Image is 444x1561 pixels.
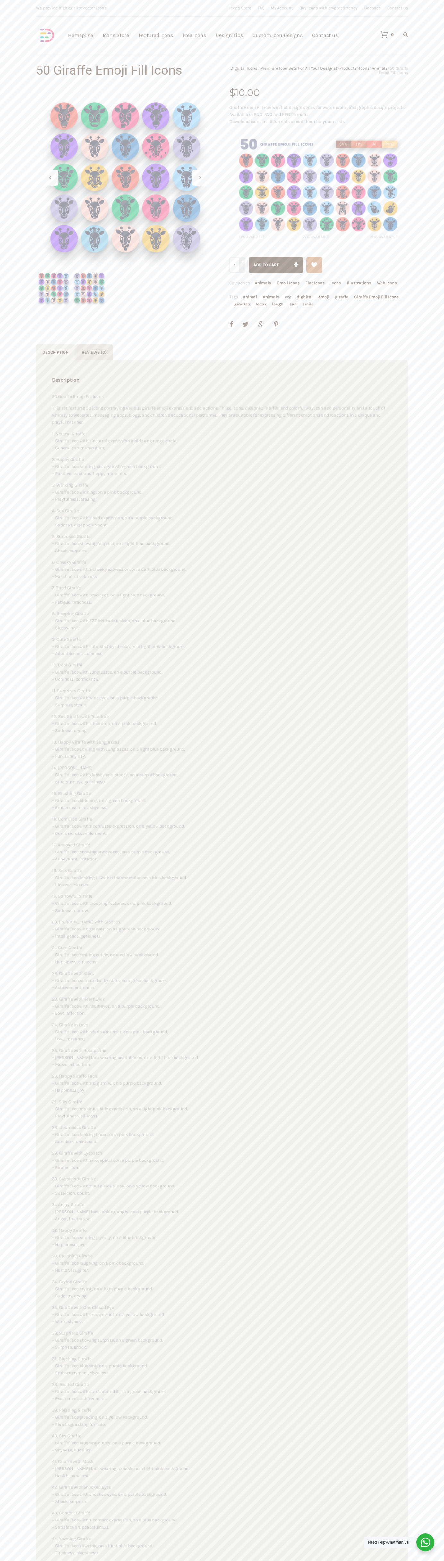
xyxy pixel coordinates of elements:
span: Add to cart [253,262,279,267]
span: 50 Giraffe Emoji Fill Icons [379,66,408,75]
p: 34. Crying Giraffe – Giraffe face crying, on a light purple background. – Sadness, crying. [52,1278,392,1300]
span: Need Help? [368,1540,409,1545]
p: 28. Unamused Giraffe – Giraffe face looking bored, on a pink background. – Boredom, uninterest. [52,1124,392,1145]
p: This set features 50 icons portraying various giraffe emoji expressions and actions. These icons,... [52,405,392,426]
a: Buy icons with cryptocurrency [299,6,357,10]
p: 20. [PERSON_NAME] with Glasses – Giraffe face with glasses, on a light pink background. – Intelli... [52,919,392,940]
p: 8. Sleeping Giraffe – Giraffe face with ZZZ indicating sleep, on a blue background. – Sleepy, rest. [52,610,392,631]
a: Products [339,66,357,71]
a: Reviews (0) [75,344,113,360]
p: 21. Cute Giraffe – Giraffe face smiling cutely, on a yellow background. – Happiness, cuteness. [52,944,392,966]
p: 24. Giraffe in Love – Giraffe face with hearts around it, on a pink background. – Love, romance. [52,1021,392,1043]
p: 4. Sad Giraffe – Giraffe face with a sad expression, on a purple background. – Sadness, disappoin... [52,507,392,529]
a: dighital [297,295,312,299]
a: My Account [271,6,293,10]
a: emoji [318,295,329,299]
p: 32. Happy Giraffe – Giraffe face smiling joyfully, on a blue background. – Happiness, joy. [52,1227,392,1248]
p: 14. [PERSON_NAME] – Giraffe face with glasses and braces, on a purple background. – Studiousness,... [52,764,392,786]
p: 2. Happy Giraffe – Giraffe face smiling, set against a green background. – Positive reactions, ha... [52,456,392,477]
a: Web Icons [377,280,397,285]
p: 41. Giraffe with Mask – [PERSON_NAME] face wearing a mask, on a light pink background. – Health, ... [52,1458,392,1479]
p: 9. Cute Giraffe – Giraffe face with cute, chubby cheeks, on a light pink background. – Adorablene... [52,636,392,657]
p: 29. Giraffe with Eyepatch – Giraffe face with an eyepatch, on a purple background. – Pirates, fun. [52,1150,392,1171]
p: 38. Excited Giraffe – Giraffe face with stars around it, on a green background. – Excitement, ach... [52,1381,392,1402]
p: 35. Giraffe with One Closed Eye – Giraffe face with one eye shut, on a yellow background. – Wink,... [52,1304,392,1325]
span: Categories [229,280,397,285]
div: 0 [391,32,394,37]
a: 0 [374,31,394,38]
h1: 50 Giraffe Emoji Fill Icons [36,64,222,77]
a: Icons Store [229,6,251,10]
p: 25. Giraffe with Headphone – [PERSON_NAME] face wearing headphones, on a light blue background. –... [52,1047,392,1068]
img: 50-Giraffe Emoji Fill _ Shop-2 [36,88,215,267]
a: giraffes [234,302,250,306]
p: 37. Blushing Giraffe – Giraffe face blushing, on a purple background. – Embarrassment, shyness. [52,1355,392,1377]
a: Flat Icons [305,280,325,285]
span: Tags [229,295,399,306]
p: 50 Giraffe Emoji Fill Icons [52,393,392,400]
a: sad [289,302,297,306]
p: 27. Silly Giraffe – Giraffe face making a silly expression, on a light pink background. – Playful... [52,1098,392,1120]
p: 1. Neutral Giraffe – Giraffe face with a neutral expression inside an orange circle. – General co... [52,430,392,452]
p: Giraffe Emoji Fill icons in flat design styles for web, mobile, and graphic design projects. Avai... [229,104,408,125]
a: Giraffe Emoji Fill Icons [354,295,399,299]
p: 15. Blushing Giraffe – Giraffe face blushing, on a green background. – Embarrassment, shyness. [52,790,392,811]
p: 7. Tired Giraffe – Giraffe face with tired eyes, on a light blue background. – Fatigue, tiredness. [52,585,392,606]
p: 6. Cheeky Giraffe – Giraffe face with a cheeky expression, on a dark blue background. – Mischief,... [52,559,392,580]
a: Animals [255,280,271,285]
a: animal [243,295,257,299]
a: FAQ [258,6,264,10]
a: Icons [256,302,266,306]
p: 5. Surprised Giraffe – Giraffe face showing surprise, on a light blue background. – Shock, surprise. [52,533,392,554]
button: Add to cart [249,257,303,273]
a: cry [285,295,291,299]
a: smile [303,302,313,306]
p: 19. Sorrowful Giraffe – Giraffe face with drooping features, on a pink background. – Sadness, sor... [52,893,392,914]
a: Icons [330,280,341,285]
a: Contact us [387,6,408,10]
p: 31. Angry Giraffe – [PERSON_NAME] face looking angry, on a purple background. – Anger, frustration. [52,1201,392,1222]
a: laugh [272,302,284,306]
p: 36. Surprised Giraffe – Giraffe face showing surprise, on a green background. – Surprise, shock. [52,1330,392,1351]
a: Emoji Icons [277,280,300,285]
p: 3. Winking Giraffe – Giraffe face winking, on a pink background. – Playfulness, teasing. [52,482,392,503]
p: 10. Cool Giraffe – Giraffe face with sunglasses, on a purple background. – Coolness, confidence. [52,662,392,683]
p: 30. Suspicious Giraffe – Giraffe face with a suspicious look, on a yellow background. – Suspicion... [52,1176,392,1197]
strong: Chat with us [387,1540,409,1545]
p: 18. Sick Giraffe – Giraffe face looking ill with a thermometer, on a blue background. – Illness, ... [52,867,392,888]
p: 40. Shy Giraffe – Giraffe face blushing cutely, on a purple background. – Shyness, humility. [52,1433,392,1454]
span: $ [229,87,235,99]
div: > > > > [222,66,408,75]
p: 43. Content Giraffe – Giraffe face with a content expression, on a blue background. – Satisfactio... [52,1510,392,1531]
p: 33. Laughing Giraffe – Giraffe face laughing, on a pink background. – Humor, laughter. [52,1253,392,1274]
p: 11. Surprised Giraffe – Giraffe face with wide eyes, on a purple background. – Surprise, shock. [52,687,392,709]
a: Dighital Icons | Premium Icon Sets For All Your Designs! [230,66,337,71]
p: 42. Giraffe with Shocked Eyes – Giraffe face with shocked eyes, on a purple background. – Shock, ... [52,1484,392,1505]
p: 22. Giraffe with Stars – Giraffe face surrounded by stars, on a green background. – Achievement, ... [52,970,392,991]
h2: Description [52,376,392,384]
p: 23. Giraffe with Heart Eyes – Giraffe face with heart eyes, on a purple background. – Love, affec... [52,996,392,1017]
p: 17. Annoyed Giraffe – Giraffe face showing annoyance, on a purple background. – Annoyance, irrita... [52,842,392,863]
a: Description [36,344,75,360]
bdi: 10.00 [229,87,260,99]
a: Illustrations [347,280,371,285]
a: giraffe [335,295,348,299]
span: We provide high quality vector icons [36,5,107,10]
a: Licenses [364,6,381,10]
p: 26. Happy Giraffe Face – Giraffe face with a big smile, on a purple background. – Happiness, joy. [52,1073,392,1094]
p: 13. Happy Giraffe with Sunglasses – Giraffe face smiling with sunglasses, on a light blue backgro... [52,739,392,760]
a: Animals [263,295,279,299]
p: 12. Sad Giraffe with Teardrop – Giraffe face with a teardrop, on a pink background. – Sadness, cr... [52,713,392,734]
p: 44. Yawning Giraffe – Giraffe face yawning, on a light blue background. – Tiredness, sleepiness. [52,1535,392,1557]
a: Icons [359,66,370,71]
a: Animals [372,66,388,71]
p: 39. Pleading Giraffe – Giraffe face pleading, on a yellow background. – Pleading, asking for help. [52,1407,392,1428]
input: Qty [229,257,244,273]
p: 16. Confused Giraffe – Giraffe face with a confused expression, on a yellow background. – Confusi... [52,816,392,837]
